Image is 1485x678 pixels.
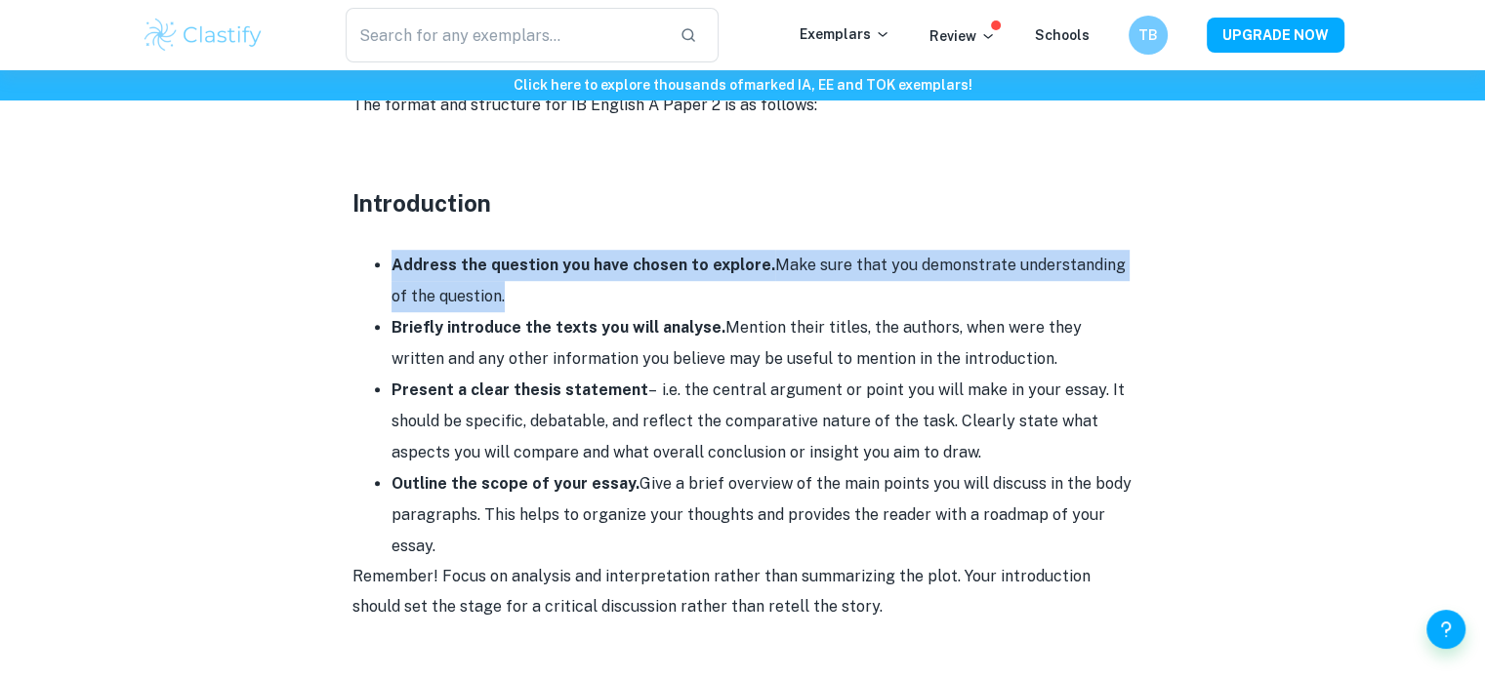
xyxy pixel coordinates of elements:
li: Make sure that you demonstrate understanding of the question. [392,250,1134,312]
a: Schools [1035,27,1090,43]
h6: TB [1136,24,1159,46]
h3: Introduction [352,185,1134,220]
p: Exemplars [800,23,890,45]
img: Clastify logo [142,16,266,55]
button: Help and Feedback [1426,610,1465,649]
button: UPGRADE NOW [1207,18,1344,53]
p: The format and structure for IB English A Paper 2 is as follows: [352,91,1134,120]
strong: Address the question you have chosen to explore. [392,256,775,274]
p: Remember! Focus on analysis and interpretation rather than summarizing the plot. Your introductio... [352,562,1134,621]
li: – i.e. the central argument or point you will make in your essay. It should be specific, debatabl... [392,375,1134,468]
strong: Present a clear thesis statement [392,380,648,399]
strong: Outline the scope of your essay. [392,474,639,493]
h6: Click here to explore thousands of marked IA, EE and TOK exemplars ! [4,74,1481,96]
input: Search for any exemplars... [346,8,665,62]
strong: Briefly introduce the texts you will analyse. [392,318,725,337]
li: Give a brief overview of the main points you will discuss in the body paragraphs. This helps to o... [392,468,1134,562]
button: TB [1129,16,1168,55]
p: Review [929,25,996,47]
li: Mention their titles, the authors, when were they written and any other information you believe m... [392,312,1134,375]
